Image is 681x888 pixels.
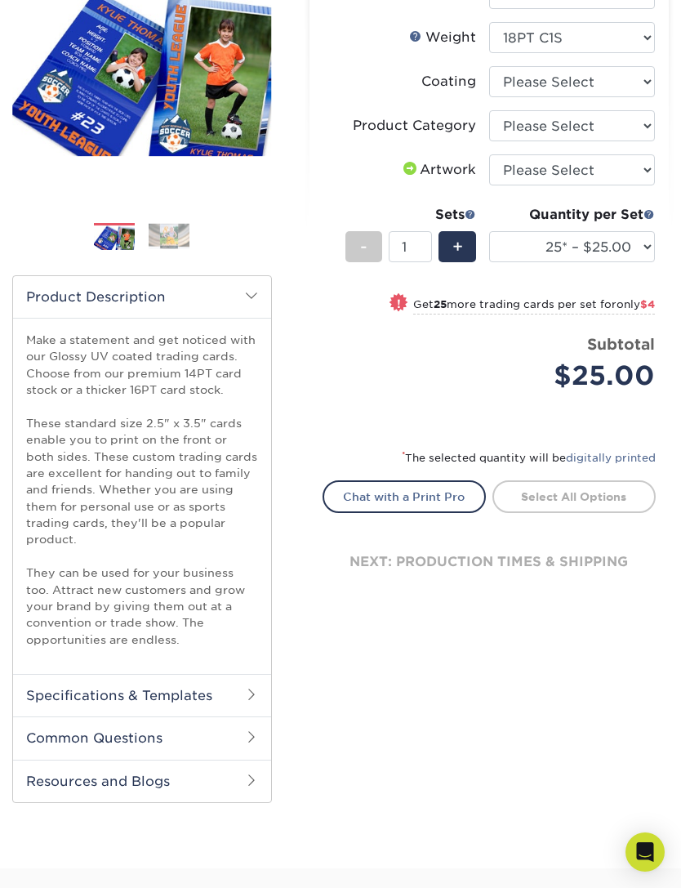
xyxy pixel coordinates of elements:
div: Open Intercom Messenger [625,832,665,872]
div: Product Category [353,116,476,136]
div: Sets [345,205,476,225]
span: $4 [640,298,655,310]
div: $25.00 [501,356,655,395]
small: The selected quantity will be [402,452,656,464]
div: Artwork [400,160,476,180]
span: - [360,234,367,259]
h2: Product Description [13,276,271,318]
span: only [616,298,655,310]
div: Weight [409,28,476,47]
div: next: production times & shipping [323,513,657,611]
h2: Common Questions [13,716,271,759]
p: Make a statement and get noticed with our Glossy UV coated trading cards. Choose from our premium... [26,332,258,648]
a: digitally printed [566,452,656,464]
strong: 25 [434,298,447,310]
strong: Subtotal [587,335,655,353]
img: Trading Cards 01 [94,223,135,252]
img: Trading Cards 02 [149,224,189,249]
a: Select All Options [492,480,656,513]
div: Quantity per Set [489,205,655,225]
span: ! [397,296,401,313]
iframe: Google Customer Reviews [4,838,139,882]
a: Chat with a Print Pro [323,480,486,513]
h2: Resources and Blogs [13,760,271,802]
h2: Specifications & Templates [13,674,271,716]
span: + [452,234,463,259]
div: Coating [421,72,476,91]
small: Get more trading cards per set for [413,298,655,315]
